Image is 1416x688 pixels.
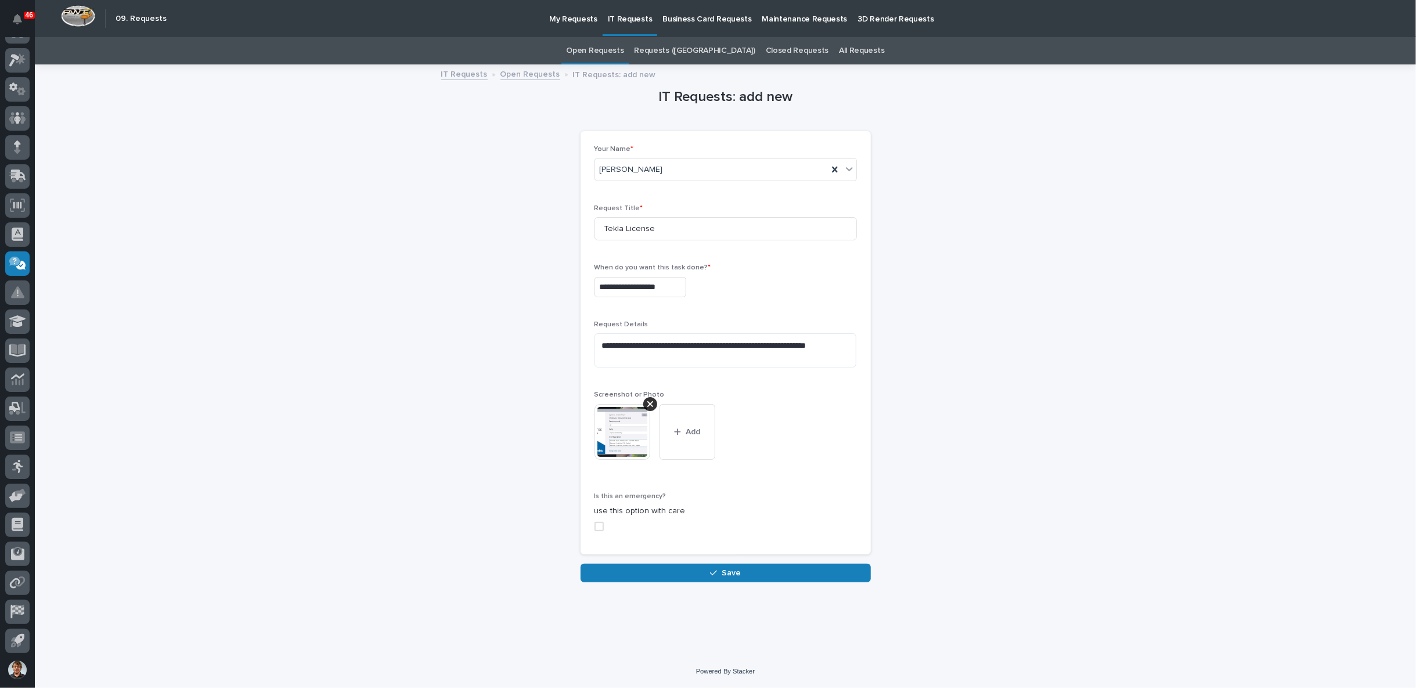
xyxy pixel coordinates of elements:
span: Add [686,427,700,437]
div: Notifications46 [15,14,30,33]
p: use this option with care [594,505,857,517]
span: When do you want this task done? [594,264,711,271]
span: Request Details [594,321,648,328]
span: Your Name [594,146,634,153]
p: IT Requests: add new [573,67,656,80]
a: Open Requests [500,67,560,80]
span: Save [722,568,741,578]
a: Requests ([GEOGRAPHIC_DATA]) [635,37,755,64]
span: Is this an emergency? [594,493,666,500]
a: Closed Requests [766,37,828,64]
span: Screenshot or Photo [594,391,665,398]
span: [PERSON_NAME] [600,164,663,176]
a: Powered By Stacker [696,668,755,675]
a: All Requests [839,37,884,64]
button: Add [660,404,715,460]
h1: IT Requests: add new [581,89,871,106]
a: IT Requests [441,67,488,80]
img: Workspace Logo [61,5,95,27]
button: Save [581,564,871,582]
h2: 09. Requests [116,14,167,24]
p: 46 [26,11,33,19]
button: users-avatar [5,658,30,682]
button: Notifications [5,7,30,31]
span: Request Title [594,205,643,212]
a: Open Requests [567,37,624,64]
